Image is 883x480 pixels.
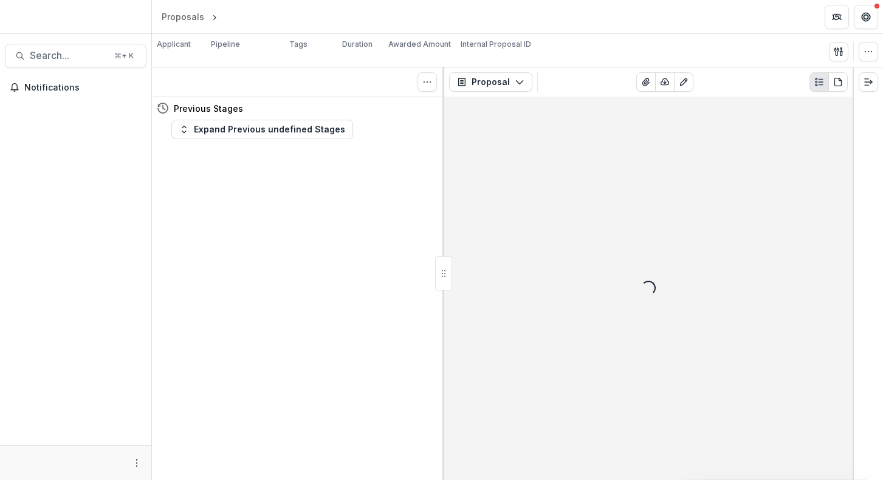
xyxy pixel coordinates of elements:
span: Notifications [24,83,142,93]
p: Duration [342,39,373,50]
p: Pipeline [211,39,240,50]
h4: Previous Stages [174,102,243,115]
div: Proposals [162,10,204,23]
button: Proposal [449,72,532,92]
p: Awarded Amount [388,39,451,50]
button: Search... [5,44,146,68]
button: View Attached Files [636,72,656,92]
button: More [129,456,144,470]
button: Partners [825,5,849,29]
button: Edit as form [674,72,693,92]
button: Expand right [859,72,878,92]
nav: breadcrumb [157,8,272,26]
p: Tags [289,39,308,50]
span: Search... [30,50,107,61]
button: PDF view [828,72,848,92]
button: Plaintext view [809,72,829,92]
div: ⌘ + K [112,49,136,63]
p: Applicant [157,39,191,50]
button: Toggle View Cancelled Tasks [417,72,437,92]
button: Get Help [854,5,878,29]
a: Proposals [157,8,209,26]
button: Expand Previous undefined Stages [171,120,353,139]
p: Internal Proposal ID [461,39,531,50]
button: Notifications [5,78,146,97]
